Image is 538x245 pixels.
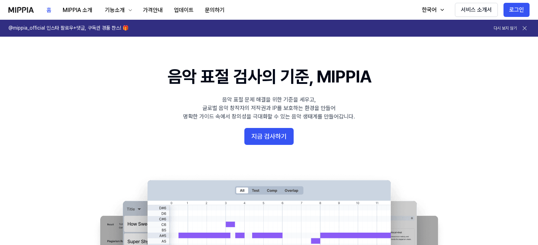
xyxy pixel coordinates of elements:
[8,7,34,13] img: logo
[98,3,137,17] button: 기능소개
[494,25,517,31] button: 다시 보지 않기
[244,128,294,145] button: 지금 검사하기
[104,6,126,14] div: 기능소개
[168,0,199,20] a: 업데이트
[503,3,530,17] button: 로그인
[168,3,199,17] button: 업데이트
[199,3,230,17] button: 문의하기
[415,3,449,17] button: 한국어
[57,3,98,17] button: MIPPIA 소개
[41,0,57,20] a: 홈
[455,3,498,17] button: 서비스 소개서
[168,65,371,88] h1: 음악 표절 검사의 기준, MIPPIA
[137,3,168,17] button: 가격안내
[183,96,355,121] div: 음악 표절 문제 해결을 위한 기준을 세우고, 글로벌 음악 창작자의 저작권과 IP를 보호하는 환경을 만들어 명확한 가이드 속에서 창의성을 극대화할 수 있는 음악 생태계를 만들어...
[41,3,57,17] button: 홈
[8,25,129,32] h1: @mippia_official 인스타 팔로우+댓글, 구독권 경품 찬스! 🎁
[420,6,438,14] div: 한국어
